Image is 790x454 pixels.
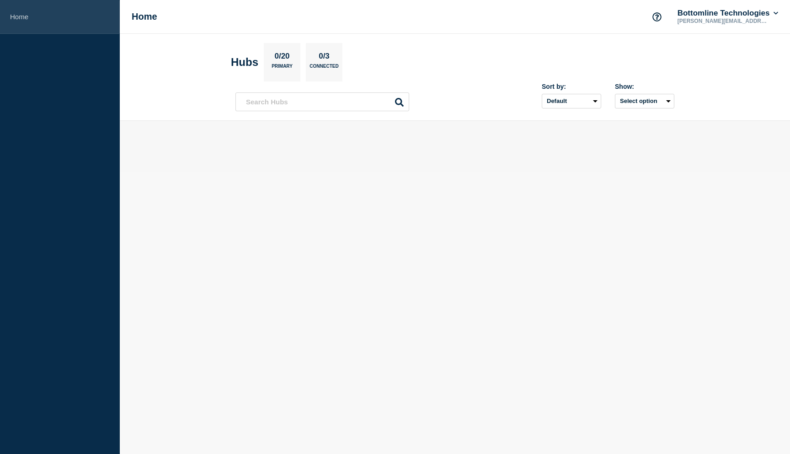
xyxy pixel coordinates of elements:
div: Show: [615,83,674,90]
p: 0/3 [315,52,333,64]
h1: Home [132,11,157,22]
select: Sort by [542,94,601,108]
p: 0/20 [271,52,293,64]
input: Search Hubs [235,92,409,111]
h2: Hubs [231,56,258,69]
p: [PERSON_NAME][EMAIL_ADDRESS][PERSON_NAME][DOMAIN_NAME] [676,18,771,24]
button: Support [647,7,667,27]
p: Primary [272,64,293,73]
button: Select option [615,94,674,108]
div: Sort by: [542,83,601,90]
button: Bottomline Technologies [676,9,780,18]
p: Connected [310,64,338,73]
